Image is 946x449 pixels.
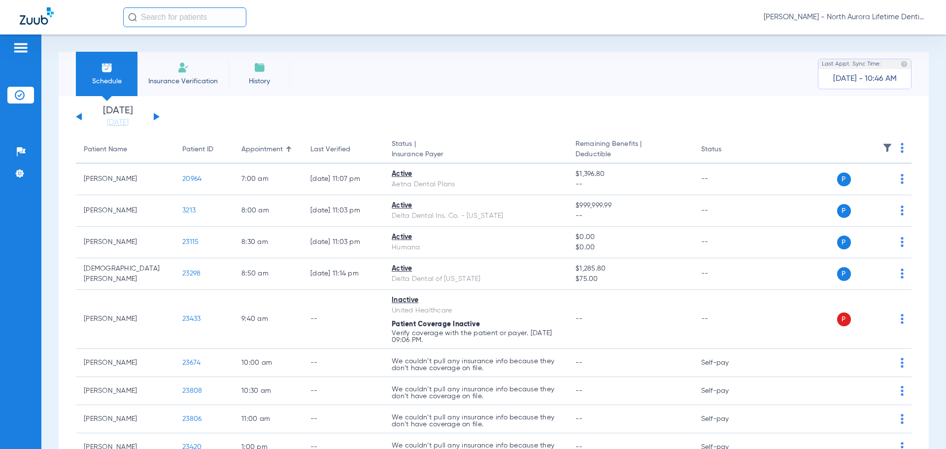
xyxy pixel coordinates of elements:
img: last sync help info [901,61,908,68]
span: 23433 [182,315,201,322]
td: -- [303,377,384,405]
span: [DATE] - 10:46 AM [833,74,897,84]
div: Patient Name [84,144,167,155]
span: 23806 [182,415,202,422]
p: Verify coverage with the patient or payer. [DATE] 09:06 PM. [392,330,560,344]
span: $75.00 [575,274,685,284]
div: Active [392,232,560,242]
th: Status | [384,136,568,164]
a: [DATE] [88,118,147,128]
img: group-dot-blue.svg [901,206,904,215]
td: 10:00 AM [234,349,303,377]
span: Patient Coverage Inactive [392,321,480,328]
p: We couldn’t pull any insurance info because they don’t have coverage on file. [392,386,560,400]
div: Active [392,169,560,179]
span: P [837,267,851,281]
td: [PERSON_NAME] [76,195,174,227]
td: [DATE] 11:03 PM [303,227,384,258]
div: Active [392,201,560,211]
td: [PERSON_NAME] [76,405,174,433]
td: -- [693,195,760,227]
td: 9:40 AM [234,290,303,349]
img: Search Icon [128,13,137,22]
td: 10:30 AM [234,377,303,405]
td: [PERSON_NAME] [76,377,174,405]
td: Self-pay [693,349,760,377]
span: 20964 [182,175,202,182]
span: -- [575,315,583,322]
td: Self-pay [693,377,760,405]
span: 3213 [182,207,196,214]
td: -- [693,258,760,290]
span: [PERSON_NAME] - North Aurora Lifetime Dentistry [764,12,926,22]
div: Delta Dental Ins. Co. - [US_STATE] [392,211,560,221]
span: Insurance Verification [145,76,221,86]
td: -- [303,405,384,433]
div: Active [392,264,560,274]
img: group-dot-blue.svg [901,269,904,278]
span: 23298 [182,270,201,277]
div: Last Verified [310,144,350,155]
td: Self-pay [693,405,760,433]
td: 8:30 AM [234,227,303,258]
span: P [837,173,851,186]
th: Remaining Benefits | [568,136,693,164]
img: group-dot-blue.svg [901,386,904,396]
span: $999,999.99 [575,201,685,211]
span: 23115 [182,239,199,245]
img: Schedule [101,62,113,73]
img: filter.svg [882,143,892,153]
span: -- [575,415,583,422]
span: P [837,236,851,249]
img: History [254,62,266,73]
span: Schedule [83,76,130,86]
img: group-dot-blue.svg [901,358,904,368]
td: [DATE] 11:07 PM [303,164,384,195]
p: We couldn’t pull any insurance info because they don’t have coverage on file. [392,358,560,372]
img: hamburger-icon [13,42,29,54]
div: Humana [392,242,560,253]
span: P [837,204,851,218]
td: 8:00 AM [234,195,303,227]
div: Appointment [241,144,283,155]
img: group-dot-blue.svg [901,143,904,153]
td: [DATE] 11:03 PM [303,195,384,227]
div: United Healthcare [392,306,560,316]
div: Aetna Dental Plans [392,179,560,190]
span: -- [575,179,685,190]
input: Search for patients [123,7,246,27]
span: 23808 [182,387,202,394]
span: P [837,312,851,326]
span: Insurance Payer [392,149,560,160]
td: -- [303,349,384,377]
td: [DATE] 11:14 PM [303,258,384,290]
img: group-dot-blue.svg [901,174,904,184]
span: $0.00 [575,232,685,242]
div: Inactive [392,295,560,306]
td: 8:50 AM [234,258,303,290]
td: [DEMOGRAPHIC_DATA][PERSON_NAME] [76,258,174,290]
td: -- [693,164,760,195]
div: Patient ID [182,144,213,155]
p: We couldn’t pull any insurance info because they don’t have coverage on file. [392,414,560,428]
span: $0.00 [575,242,685,253]
td: [PERSON_NAME] [76,164,174,195]
td: [PERSON_NAME] [76,349,174,377]
div: Appointment [241,144,295,155]
img: group-dot-blue.svg [901,314,904,324]
img: group-dot-blue.svg [901,237,904,247]
span: 23674 [182,359,201,366]
td: [PERSON_NAME] [76,227,174,258]
td: [PERSON_NAME] [76,290,174,349]
li: [DATE] [88,106,147,128]
td: -- [693,290,760,349]
img: Manual Insurance Verification [177,62,189,73]
div: Last Verified [310,144,376,155]
span: History [236,76,283,86]
div: Patient Name [84,144,127,155]
span: -- [575,387,583,394]
span: Deductible [575,149,685,160]
div: Delta Dental of [US_STATE] [392,274,560,284]
span: -- [575,359,583,366]
td: -- [693,227,760,258]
